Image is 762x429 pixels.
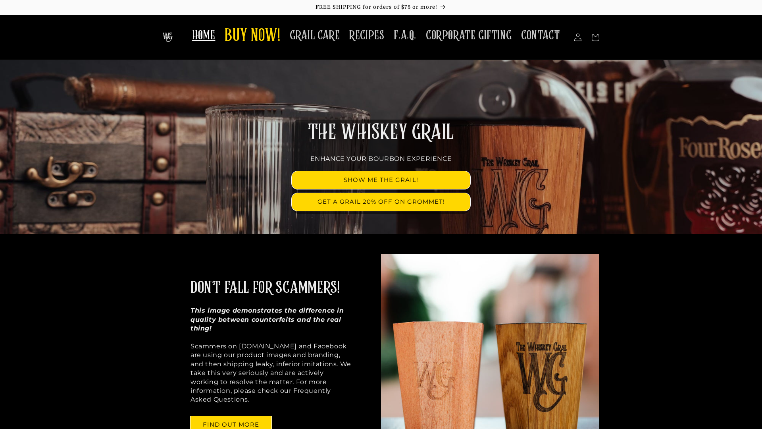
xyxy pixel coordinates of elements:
span: CORPORATE GIFTING [426,28,512,43]
span: CONTACT [521,28,560,43]
strong: This image demonstrates the difference in quality between counterfeits and the real thing! [190,307,344,332]
span: THE WHISKEY GRAIL [308,122,454,143]
a: F.A.Q. [389,23,421,48]
a: CORPORATE GIFTING [421,23,516,48]
a: CONTACT [516,23,565,48]
a: GET A GRAIL 20% OFF ON GROMMET! [292,193,470,211]
img: The Whiskey Grail [163,33,173,42]
a: GRAIL CARE [285,23,344,48]
a: BUY NOW! [220,21,285,52]
span: RECIPES [349,28,384,43]
span: F.A.Q. [394,28,416,43]
a: HOME [187,23,220,48]
span: GRAIL CARE [290,28,340,43]
span: ENHANCE YOUR BOURBON EXPERIENCE [310,155,452,162]
a: SHOW ME THE GRAIL! [292,171,470,189]
p: Scammers on [DOMAIN_NAME] and Facebook are using our product images and branding, and then shippi... [190,306,353,404]
h2: DON'T FALL FOR SCAMMERS! [190,278,339,298]
span: BUY NOW! [225,25,280,47]
span: HOME [192,28,215,43]
p: FREE SHIPPING for orders of $75 or more! [8,4,754,11]
a: RECIPES [344,23,389,48]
